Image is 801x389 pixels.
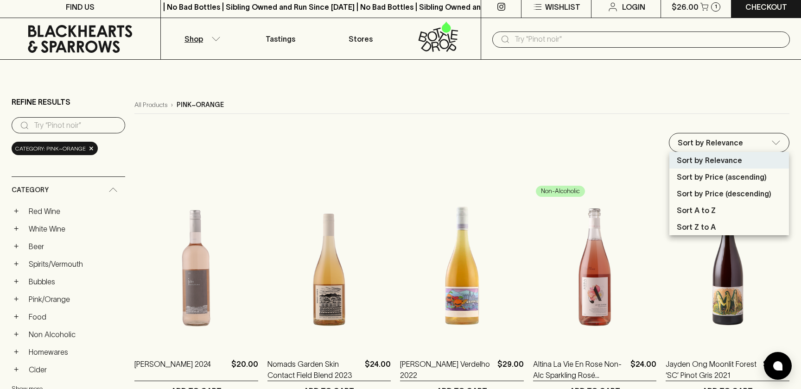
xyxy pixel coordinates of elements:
[677,188,771,199] p: Sort by Price (descending)
[773,361,782,370] img: bubble-icon
[677,171,767,182] p: Sort by Price (ascending)
[677,221,716,232] p: Sort Z to A
[677,155,742,166] p: Sort by Relevance
[677,205,716,216] p: Sort A to Z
